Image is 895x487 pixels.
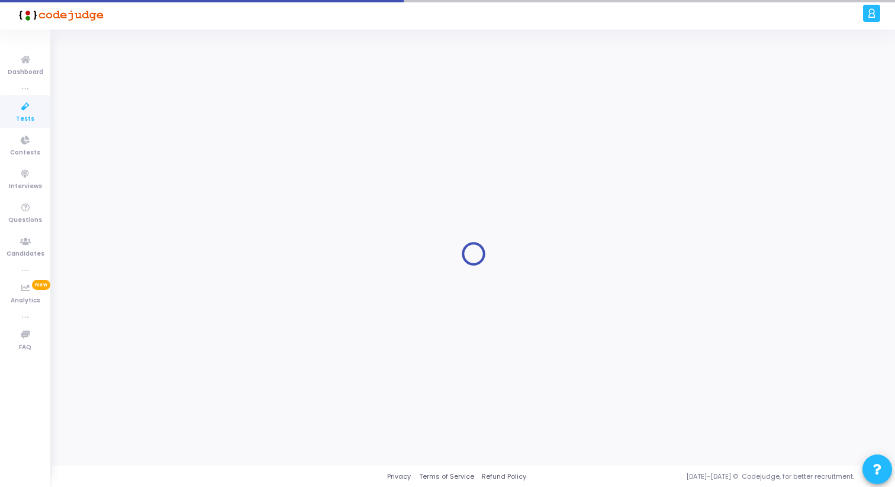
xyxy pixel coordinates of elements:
[8,215,42,225] span: Questions
[11,296,40,306] span: Analytics
[8,67,43,78] span: Dashboard
[32,280,50,290] span: New
[15,3,104,27] img: logo
[19,343,31,353] span: FAQ
[9,182,42,192] span: Interviews
[419,472,474,482] a: Terms of Service
[526,472,880,482] div: [DATE]-[DATE] © Codejudge, for better recruitment.
[482,472,526,482] a: Refund Policy
[16,114,34,124] span: Tests
[387,472,411,482] a: Privacy
[10,148,40,158] span: Contests
[7,249,44,259] span: Candidates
